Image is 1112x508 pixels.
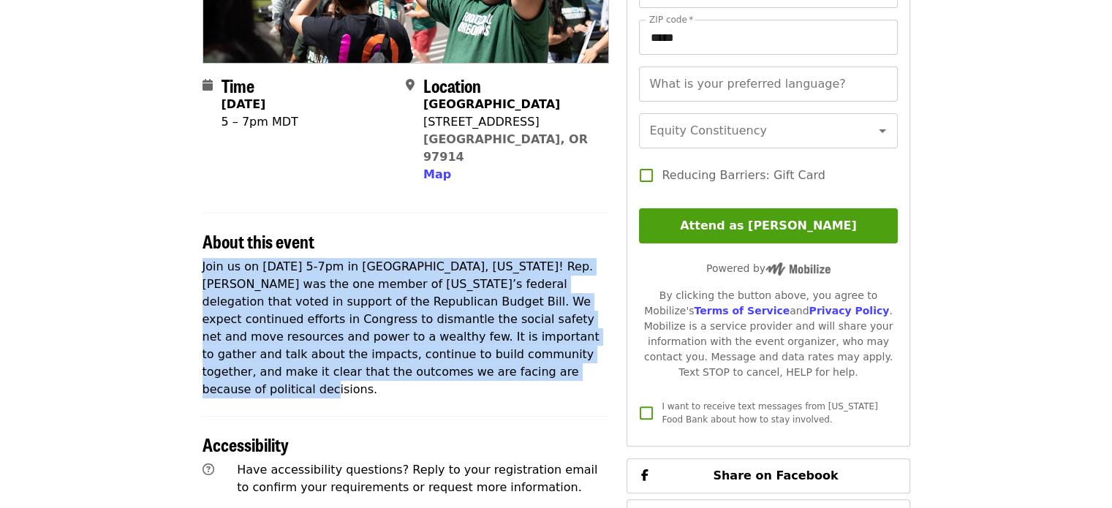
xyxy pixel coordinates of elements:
div: [STREET_ADDRESS] [423,113,597,131]
button: Open [872,121,893,141]
i: calendar icon [203,78,213,92]
strong: [GEOGRAPHIC_DATA] [423,97,560,111]
a: [GEOGRAPHIC_DATA], OR 97914 [423,132,588,164]
span: Reducing Barriers: Gift Card [662,167,825,184]
i: question-circle icon [203,463,214,477]
span: Time [222,72,254,98]
button: Share on Facebook [627,458,909,493]
a: Terms of Service [694,305,790,316]
button: Map [423,166,451,183]
span: Location [423,72,481,98]
span: Have accessibility questions? Reply to your registration email to confirm your requirements or re... [237,463,597,494]
span: Powered by [706,262,831,274]
a: Privacy Policy [809,305,889,316]
span: Share on Facebook [713,469,838,482]
span: Map [423,167,451,181]
span: I want to receive text messages from [US_STATE] Food Bank about how to stay involved. [662,401,877,425]
span: Accessibility [203,431,289,457]
div: By clicking the button above, you agree to Mobilize's and . Mobilize is a service provider and wi... [639,288,897,380]
span: About this event [203,228,314,254]
button: Attend as [PERSON_NAME] [639,208,897,243]
input: ZIP code [639,20,897,55]
div: 5 – 7pm MDT [222,113,298,131]
img: Powered by Mobilize [765,262,831,276]
p: Join us on [DATE] 5-7pm in [GEOGRAPHIC_DATA], [US_STATE]! Rep. [PERSON_NAME] was the one member o... [203,258,610,398]
label: ZIP code [649,15,693,24]
i: map-marker-alt icon [406,78,415,92]
strong: [DATE] [222,97,266,111]
input: What is your preferred language? [639,67,897,102]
